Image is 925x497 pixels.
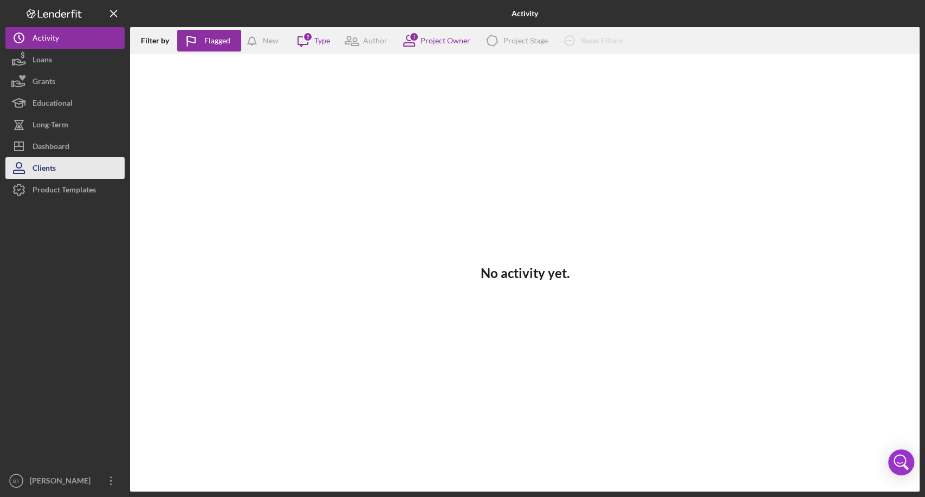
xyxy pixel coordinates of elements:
text: BT [13,478,20,484]
div: Loans [33,49,52,73]
div: Filter by [141,36,177,45]
div: Flagged [204,30,230,51]
div: Activity [33,27,59,51]
h3: No activity yet. [481,266,570,281]
button: Grants [5,70,125,92]
button: Educational [5,92,125,114]
div: Educational [33,92,73,117]
button: Product Templates [5,179,125,201]
button: Long-Term [5,114,125,135]
button: Clients [5,157,125,179]
button: Dashboard [5,135,125,157]
div: [PERSON_NAME] [27,470,98,494]
button: Flagged [177,30,241,51]
div: Author [363,36,387,45]
button: Loans [5,49,125,70]
div: Project Stage [503,36,548,45]
div: Project Owner [421,36,470,45]
button: Activity [5,27,125,49]
div: Clients [33,157,56,182]
div: Open Intercom Messenger [888,449,914,475]
div: 2 [303,32,313,42]
div: Product Templates [33,179,96,203]
div: 1 [409,32,419,42]
b: Activity [512,9,538,18]
div: New [263,30,279,51]
div: Grants [33,70,55,95]
div: Long-Term [33,114,68,138]
button: BT[PERSON_NAME] [5,470,125,492]
div: Reset Filters [581,30,623,51]
button: Reset Filters [556,30,633,51]
button: New [241,30,289,51]
div: Dashboard [33,135,69,160]
div: Type [314,36,330,45]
